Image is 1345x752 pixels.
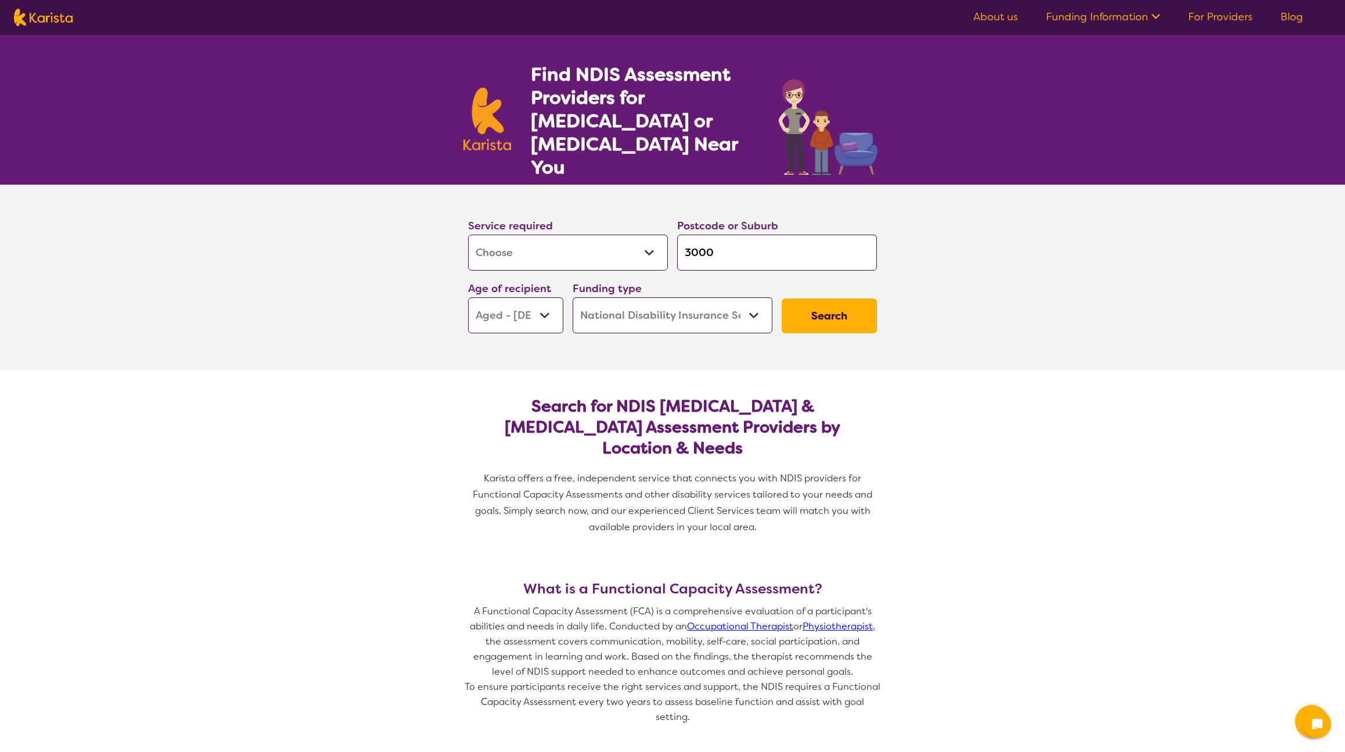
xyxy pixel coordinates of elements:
img: Karista logo [463,88,511,150]
button: Channel Menu [1295,705,1328,737]
label: Service required [468,219,553,233]
label: Funding type [573,282,642,296]
a: Blog [1281,10,1303,24]
img: assessment [775,73,882,175]
label: Age of recipient [468,282,551,296]
a: About us [973,10,1018,24]
a: Funding Information [1046,10,1160,24]
button: Search [782,298,877,333]
p: A Functional Capacity Assessment (FCA) is a comprehensive evaluation of a participant's abilities... [463,604,882,679]
h1: Find NDIS Assessment Providers for [MEDICAL_DATA] or [MEDICAL_DATA] Near You [531,63,756,179]
label: Postcode or Suburb [677,219,778,233]
a: Occupational Therapist [687,620,793,632]
p: Karista offers a free, independent service that connects you with NDIS providers for Functional C... [463,470,882,535]
img: Karista logo [14,9,73,26]
p: To ensure participants receive the right services and support, the NDIS requires a Functional Cap... [463,679,882,725]
input: Type [677,235,877,271]
a: For Providers [1188,10,1253,24]
h2: Search for NDIS [MEDICAL_DATA] & [MEDICAL_DATA] Assessment Providers by Location & Needs [477,396,868,459]
h3: What is a Functional Capacity Assessment? [463,581,882,597]
a: Physiotherapist [803,620,873,632]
